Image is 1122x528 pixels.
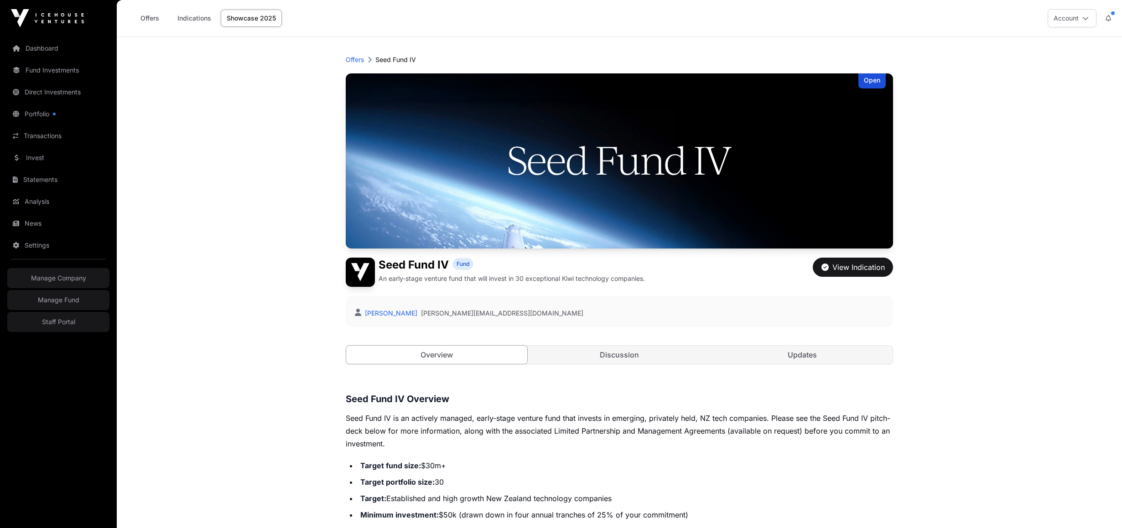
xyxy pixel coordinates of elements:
h3: Seed Fund IV Overview [346,392,893,406]
a: Invest [7,148,109,168]
a: News [7,213,109,233]
a: Analysis [7,192,109,212]
p: Seed Fund IV [375,55,416,64]
a: Indications [171,10,217,27]
img: Seed Fund IV [346,258,375,287]
strong: Minimum investment: [360,510,439,519]
a: Offers [346,55,364,64]
a: Fund Investments [7,60,109,80]
p: Seed Fund IV is an actively managed, early-stage venture fund that invests in emerging, privately... [346,412,893,450]
strong: Target: [360,494,386,503]
a: Offers [131,10,168,27]
div: Open [858,73,886,88]
a: Direct Investments [7,82,109,102]
a: [PERSON_NAME] [363,309,417,317]
p: An early-stage venture fund that will invest in 30 exceptional Kiwi technology companies. [379,274,645,283]
li: Established and high growth New Zealand technology companies [358,492,893,505]
span: Fund [457,260,469,268]
a: Dashboard [7,38,109,58]
button: Account [1048,9,1096,27]
li: $50k (drawn down in four annual tranches of 25% of your commitment) [358,508,893,521]
strong: Target fund size: [360,461,421,470]
a: Overview [346,345,528,364]
a: Manage Company [7,268,109,288]
a: Showcase 2025 [221,10,282,27]
a: Staff Portal [7,312,109,332]
a: Transactions [7,126,109,146]
li: 30 [358,476,893,488]
button: View Indication [813,258,893,277]
h1: Seed Fund IV [379,258,449,272]
li: $30m+ [358,459,893,472]
a: Updates [712,346,893,364]
nav: Tabs [346,346,893,364]
a: Statements [7,170,109,190]
a: View Indication [813,267,893,276]
a: Settings [7,235,109,255]
strong: Target portfolio size: [360,477,435,487]
div: View Indication [821,262,885,273]
img: Icehouse Ventures Logo [11,9,84,27]
a: [PERSON_NAME][EMAIL_ADDRESS][DOMAIN_NAME] [421,309,583,318]
img: Seed Fund IV [346,73,893,248]
a: Portfolio [7,104,109,124]
a: Manage Fund [7,290,109,310]
a: Discussion [529,346,710,364]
